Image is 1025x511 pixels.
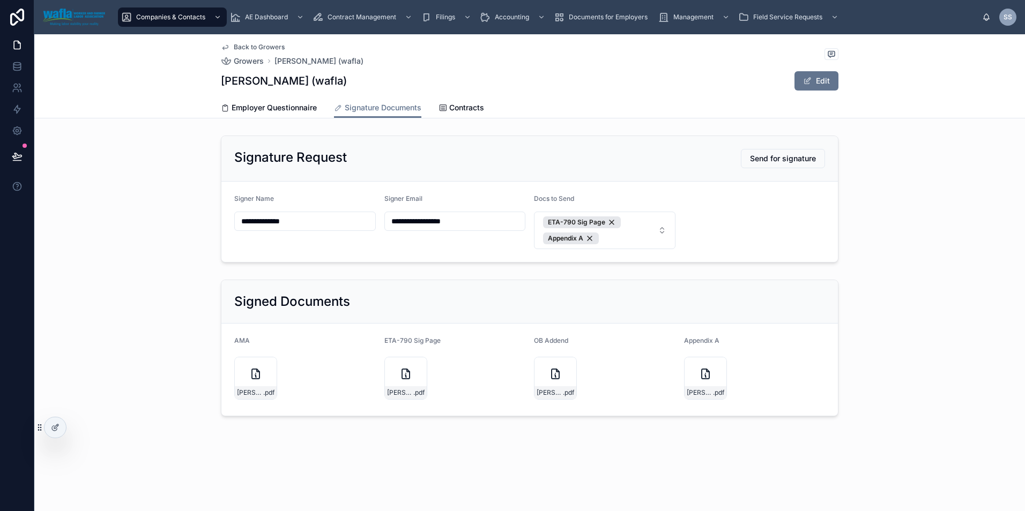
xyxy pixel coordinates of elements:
[221,73,347,88] h1: [PERSON_NAME] (wafla)
[118,7,227,27] a: Companies & Contacts
[436,13,455,21] span: Filings
[227,7,309,27] a: AE Dashboard
[114,5,982,29] div: scrollable content
[495,13,529,21] span: Accounting
[750,153,816,164] span: Send for signature
[234,56,264,66] span: Growers
[43,9,105,26] img: App logo
[136,13,205,21] span: Companies & Contacts
[245,13,288,21] span: AE Dashboard
[232,102,317,113] span: Employer Questionnaire
[548,218,605,227] span: ETA-790 Sig Page
[477,7,551,27] a: Accounting
[548,234,583,243] span: Appendix A
[673,13,714,21] span: Management
[234,194,274,202] span: Signer Name
[534,194,574,202] span: Docs to Send
[439,98,484,119] a: Contracts
[387,388,413,397] span: [PERSON_NAME]-ETA-790-08.15.25
[569,13,648,21] span: Documents for Employers
[735,7,844,27] a: Field Service Requests
[384,336,441,344] span: ETA-790 Sig Page
[551,7,655,27] a: Documents for Employers
[655,7,735,27] a: Management
[741,149,825,168] button: Send for signature
[234,293,350,310] h2: Signed Documents
[221,98,317,119] a: Employer Questionnaire
[537,388,563,397] span: [PERSON_NAME]-OB-Add-08.15.25
[684,336,719,344] span: Appendix A
[274,56,363,66] a: [PERSON_NAME] (wafla)
[687,388,713,397] span: [PERSON_NAME]-AppA-08.15.25
[563,388,574,397] span: .pdf
[543,232,599,244] button: Unselect 3
[345,102,421,113] span: Signature Documents
[534,336,568,344] span: OB Addend
[413,388,425,397] span: .pdf
[309,7,418,27] a: Contract Management
[237,388,263,397] span: [PERSON_NAME]-AMA-08.15.25
[328,13,396,21] span: Contract Management
[794,71,838,91] button: Edit
[221,43,285,51] a: Back to Growers
[384,194,422,202] span: Signer Email
[753,13,822,21] span: Field Service Requests
[263,388,274,397] span: .pdf
[234,149,347,166] h2: Signature Request
[534,212,675,249] button: Select Button
[234,336,250,344] span: AMA
[449,102,484,113] span: Contracts
[234,43,285,51] span: Back to Growers
[1004,13,1012,21] span: SS
[418,7,477,27] a: Filings
[713,388,724,397] span: .pdf
[334,98,421,118] a: Signature Documents
[221,56,264,66] a: Growers
[543,216,621,228] button: Unselect 4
